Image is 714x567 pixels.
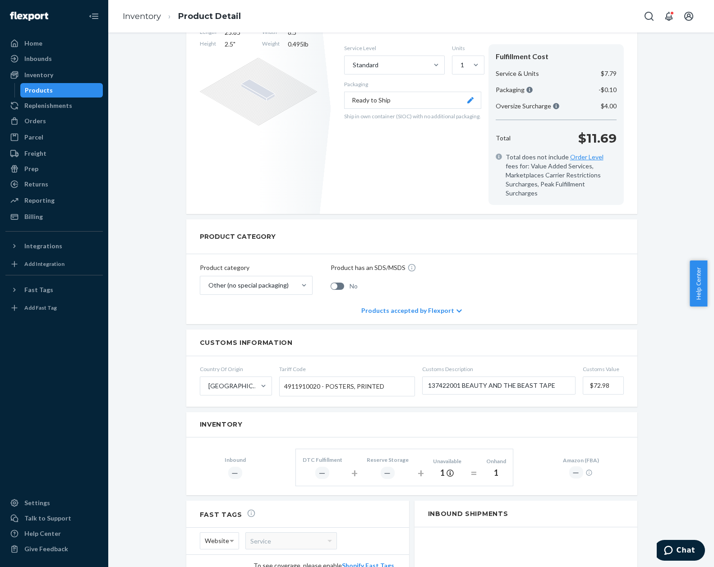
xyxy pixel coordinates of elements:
[452,44,481,52] label: Units
[24,54,52,63] div: Inbounds
[5,177,103,191] a: Returns
[5,193,103,208] a: Reporting
[24,514,71,523] div: Talk to Support
[5,496,103,510] a: Settings
[496,51,617,62] div: Fulfillment Cost
[680,7,698,25] button: Open account menu
[200,28,217,37] span: Length
[5,130,103,144] a: Parcel
[5,146,103,161] a: Freight
[24,116,46,125] div: Orders
[460,60,461,70] input: 1
[225,40,254,49] span: 2.5
[657,540,705,562] iframe: Opens a widget where you can chat to one of our agents
[24,164,38,173] div: Prep
[200,365,272,373] span: Country Of Origin
[205,533,229,548] span: Website
[5,98,103,113] a: Replenishments
[5,114,103,128] a: Orders
[200,421,624,428] h2: Inventory
[24,304,57,311] div: Add Fast Tag
[24,133,43,142] div: Parcel
[208,281,289,290] div: Other (no special packaging)
[601,102,617,111] p: $4.00
[496,69,539,78] p: Service & Units
[178,11,241,21] a: Product Detail
[24,196,55,205] div: Reporting
[200,509,256,519] h2: Fast Tags
[415,501,637,527] h2: Inbound Shipments
[422,365,576,373] span: Customs Description
[5,526,103,541] a: Help Center
[246,533,336,549] div: Service
[315,467,329,479] div: ―
[690,260,707,307] button: Help Center
[433,467,461,479] div: 1
[24,39,42,48] div: Home
[225,456,246,464] div: Inbound
[262,28,280,37] span: Width
[303,456,342,464] div: DTC Fulfillment
[496,102,559,111] p: Oversize Surcharge
[381,467,395,479] div: ―
[85,7,103,25] button: Close Navigation
[279,365,415,373] span: Tariff Code
[353,60,378,70] div: Standard
[570,153,603,161] a: Order Level
[24,260,64,268] div: Add Integration
[367,456,409,464] div: Reserve Storage
[288,28,317,37] span: 8.5
[24,498,50,507] div: Settings
[601,69,617,78] p: $7.79
[5,162,103,176] a: Prep
[5,257,103,271] a: Add Integration
[24,529,61,538] div: Help Center
[5,68,103,82] a: Inventory
[506,153,617,198] span: Total does not include fees for: Value Added Services, Marketplaces Carrier Restrictions Surcharg...
[5,511,103,525] button: Talk to Support
[20,83,103,98] a: Products
[228,467,242,479] div: ―
[288,40,317,49] span: 0.495 lb
[5,239,103,253] button: Integrations
[351,465,358,481] div: +
[24,242,62,251] div: Integrations
[583,376,623,395] input: Customs Value
[5,283,103,297] button: Fast Tags
[418,465,424,481] div: +
[123,11,161,21] a: Inventory
[25,86,53,95] div: Products
[344,112,481,120] p: Ship in own container (SIOC) with no additional packaging.
[208,381,260,390] div: [GEOGRAPHIC_DATA]
[284,379,384,394] span: 4911910020 - POSTERS, PRINTED
[207,381,208,390] input: [GEOGRAPHIC_DATA]
[496,85,533,94] p: Packaging
[583,365,623,373] span: Customs Value
[10,12,48,21] img: Flexport logo
[433,457,461,465] div: Unavailable
[24,70,53,79] div: Inventory
[486,467,506,479] div: 1
[344,92,481,109] button: Ready to Ship
[344,44,445,52] label: Service Level
[352,60,353,70] input: Standard
[5,542,103,556] button: Give Feedback
[200,339,624,347] h2: Customs Information
[207,281,208,290] input: Other (no special packaging)
[599,85,617,94] p: -$0.10
[5,301,103,315] a: Add Fast Tag
[200,40,217,49] span: Height
[200,263,313,272] p: Product category
[262,40,280,49] span: Weight
[361,297,462,324] div: Products accepted by Flexport
[115,3,248,30] ol: breadcrumbs
[24,285,53,294] div: Fast Tags
[344,80,481,88] p: Packaging
[24,149,46,158] div: Freight
[660,7,678,25] button: Open notifications
[578,129,617,147] p: $11.69
[569,466,583,479] div: ―
[225,28,254,37] span: 25.85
